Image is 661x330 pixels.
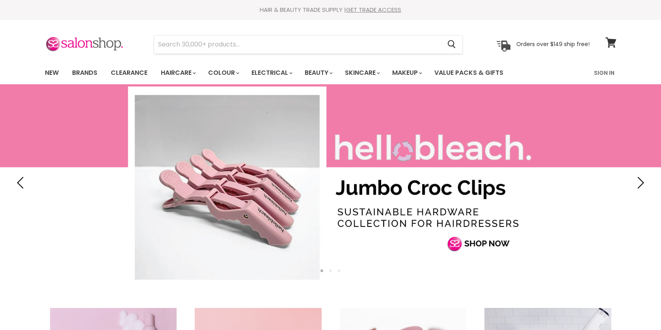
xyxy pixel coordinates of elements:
p: Orders over $149 ship free! [516,41,590,48]
a: Electrical [246,65,297,81]
a: Haircare [155,65,201,81]
nav: Main [35,61,626,84]
button: Next [631,175,647,191]
a: GET TRADE ACCESS [346,6,401,14]
a: Value Packs & Gifts [428,65,509,81]
a: Skincare [339,65,385,81]
a: Sign In [589,65,619,81]
a: Beauty [299,65,337,81]
a: Makeup [386,65,427,81]
a: Clearance [105,65,153,81]
form: Product [154,35,463,54]
a: Brands [66,65,103,81]
ul: Main menu [39,61,549,84]
button: Previous [14,175,30,191]
button: Search [441,35,462,54]
a: Colour [202,65,244,81]
li: Page dot 2 [329,269,332,272]
input: Search [154,35,441,54]
li: Page dot 1 [320,269,323,272]
div: HAIR & BEAUTY TRADE SUPPLY | [35,6,626,14]
a: New [39,65,65,81]
li: Page dot 3 [338,269,341,272]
